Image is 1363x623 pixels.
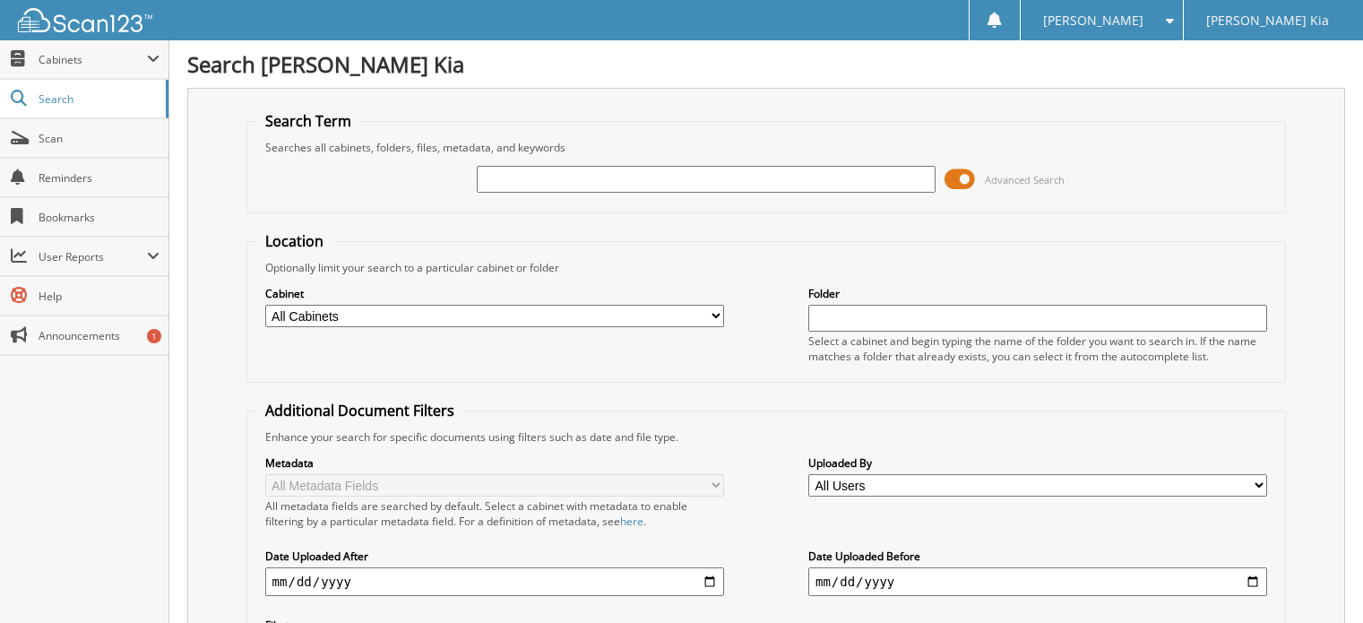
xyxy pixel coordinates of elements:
label: Metadata [265,455,724,471]
input: end [808,567,1267,596]
legend: Location [256,231,332,251]
a: here [620,514,643,529]
label: Cabinet [265,286,724,301]
span: Reminders [39,170,160,186]
input: start [265,567,724,596]
span: Announcements [39,328,160,343]
span: User Reports [39,249,147,264]
span: Scan [39,131,160,146]
h1: Search [PERSON_NAME] Kia [187,49,1345,79]
div: Enhance your search for specific documents using filters such as date and file type. [256,429,1277,445]
div: Optionally limit your search to a particular cabinet or folder [256,260,1277,275]
div: All metadata fields are searched by default. Select a cabinet with metadata to enable filtering b... [265,498,724,529]
span: [PERSON_NAME] [1043,15,1143,26]
label: Date Uploaded After [265,549,724,564]
span: Help [39,289,160,304]
div: Searches all cabinets, folders, files, metadata, and keywords [256,140,1277,155]
span: Search [39,91,157,107]
span: Bookmarks [39,210,160,225]
legend: Additional Document Filters [256,401,463,420]
div: Select a cabinet and begin typing the name of the folder you want to search in. If the name match... [808,333,1267,364]
img: scan123-logo-white.svg [18,8,152,32]
span: Advanced Search [985,173,1065,186]
legend: Search Term [256,111,360,131]
label: Folder [808,286,1267,301]
label: Uploaded By [808,455,1267,471]
label: Date Uploaded Before [808,549,1267,564]
div: 1 [147,329,161,343]
span: [PERSON_NAME] Kia [1206,15,1329,26]
span: Cabinets [39,52,147,67]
